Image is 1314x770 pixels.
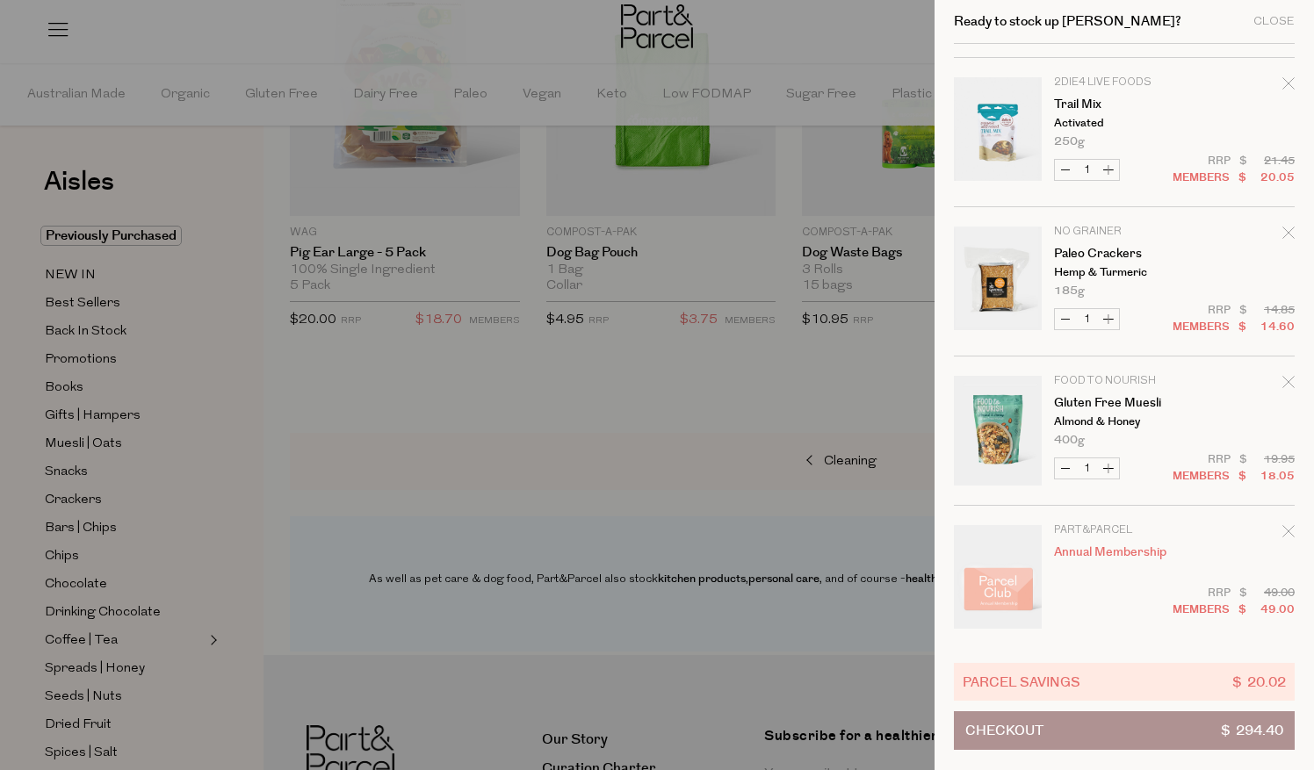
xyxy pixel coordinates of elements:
a: Trail Mix [1054,98,1190,111]
input: QTY Paleo Crackers [1076,309,1098,329]
h2: Ready to stock up [PERSON_NAME]? [954,15,1181,28]
a: Annual Membership [1054,546,1190,558]
span: 185g [1054,285,1085,297]
span: Parcel Savings [963,672,1080,692]
span: Checkout [965,712,1043,749]
span: $ 294.40 [1221,712,1283,749]
input: QTY Gluten Free Muesli [1076,458,1098,479]
div: Remove Annual Membership [1282,522,1295,546]
p: Hemp & Turmeric [1054,267,1190,278]
div: Remove Trail Mix [1282,75,1295,98]
a: Gluten Free Muesli [1054,397,1190,409]
button: Checkout$ 294.40 [954,711,1295,750]
p: Food to Nourish [1054,376,1190,386]
p: Part&Parcel [1054,525,1190,536]
p: Almond & Honey [1054,416,1190,428]
div: Close [1253,16,1295,27]
span: 250g [1054,136,1085,148]
p: 2Die4 Live Foods [1054,77,1190,88]
p: No Grainer [1054,227,1190,237]
input: QTY Trail Mix [1076,160,1098,180]
div: Remove Paleo Crackers [1282,224,1295,248]
div: Remove Gluten Free Muesli [1282,373,1295,397]
span: $ 20.02 [1232,672,1286,692]
span: 400g [1054,435,1085,446]
p: Activated [1054,118,1190,129]
a: Paleo Crackers [1054,248,1190,260]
